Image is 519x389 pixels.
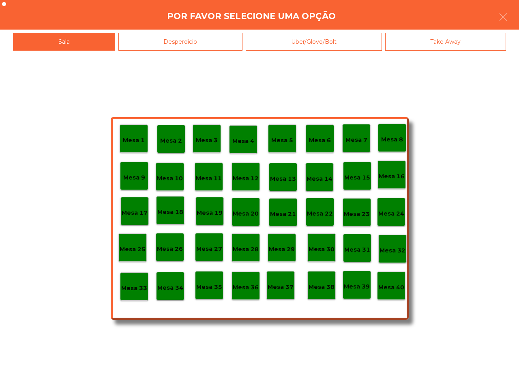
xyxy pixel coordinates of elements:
[309,282,335,292] p: Mesa 38
[307,174,332,184] p: Mesa 14
[196,282,222,292] p: Mesa 35
[307,209,333,218] p: Mesa 22
[121,284,147,293] p: Mesa 33
[233,209,259,218] p: Mesa 20
[246,33,382,51] div: Uber/Glovo/Bolt
[120,245,146,254] p: Mesa 25
[269,245,295,254] p: Mesa 29
[157,207,183,217] p: Mesa 18
[268,282,294,292] p: Mesa 37
[167,10,336,22] h4: Por favor selecione uma opção
[309,245,335,254] p: Mesa 30
[381,135,403,144] p: Mesa 8
[344,282,370,291] p: Mesa 39
[160,136,182,145] p: Mesa 2
[379,172,405,181] p: Mesa 16
[197,208,223,218] p: Mesa 19
[271,136,293,145] p: Mesa 5
[118,33,243,51] div: Desperdicio
[385,33,506,51] div: Take Away
[232,137,254,146] p: Mesa 4
[380,246,405,255] p: Mesa 32
[157,244,183,254] p: Mesa 26
[123,136,145,145] p: Mesa 1
[13,33,115,51] div: Sala
[123,173,145,182] p: Mesa 9
[345,135,367,145] p: Mesa 7
[157,174,183,183] p: Mesa 10
[344,245,370,254] p: Mesa 31
[378,209,404,218] p: Mesa 24
[344,209,370,219] p: Mesa 23
[378,283,404,292] p: Mesa 40
[157,283,183,293] p: Mesa 34
[233,283,259,292] p: Mesa 36
[233,174,259,183] p: Mesa 12
[270,209,296,219] p: Mesa 21
[270,174,296,184] p: Mesa 13
[196,174,222,183] p: Mesa 11
[344,173,370,182] p: Mesa 15
[122,208,148,218] p: Mesa 17
[196,136,218,145] p: Mesa 3
[233,245,259,254] p: Mesa 28
[309,136,331,145] p: Mesa 6
[196,244,222,254] p: Mesa 27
